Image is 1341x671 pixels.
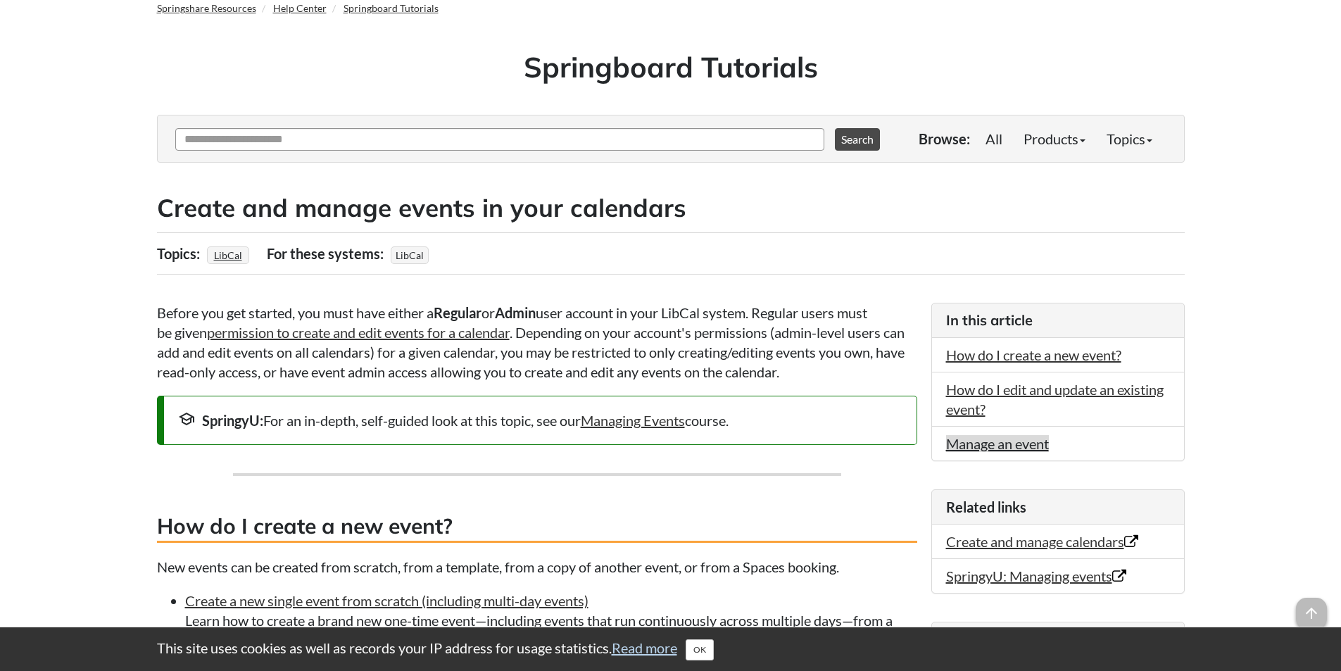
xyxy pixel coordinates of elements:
[178,410,902,430] div: For an in-depth, self-guided look at this topic, see our course.
[157,191,1185,225] h2: Create and manage events in your calendars
[946,533,1138,550] a: Create and manage calendars
[143,638,1199,660] div: This site uses cookies as well as records your IP address for usage statistics.
[1296,599,1327,616] a: arrow_upward
[185,592,588,609] a: Create a new single event from scratch (including multi-day events)
[267,240,387,267] div: For these systems:
[157,240,203,267] div: Topics:
[391,246,429,264] span: LibCal
[975,125,1013,153] a: All
[273,2,327,14] a: Help Center
[178,410,195,427] span: school
[612,639,677,656] a: Read more
[835,128,880,151] button: Search
[212,245,244,265] a: LibCal
[946,435,1049,452] a: Manage an event
[157,511,917,543] h3: How do I create a new event?
[1013,125,1096,153] a: Products
[946,498,1026,515] span: Related links
[185,591,917,650] li: Learn how to create a brand new one-time event—including events that run continuously across mult...
[157,557,917,577] p: New events can be created from scratch, from a template, from a copy of another event, or from a ...
[946,311,1170,330] h3: In this article
[686,639,714,660] button: Close
[344,2,439,14] a: Springboard Tutorials
[581,412,685,429] a: Managing Events
[946,381,1164,418] a: How do I edit and update an existing event?
[946,346,1121,363] a: How do I create a new event?
[495,304,536,321] strong: Admin
[207,324,510,341] a: permission to create and edit events for a calendar
[919,129,970,149] p: Browse:
[168,47,1174,87] h1: Springboard Tutorials
[1096,125,1163,153] a: Topics
[1296,598,1327,629] span: arrow_upward
[202,412,263,429] strong: SpringyU:
[946,567,1126,584] a: SpringyU: Managing events
[157,303,917,382] p: Before you get started, you must have either a or user account in your LibCal system. Regular use...
[157,2,256,14] a: Springshare Resources
[434,304,481,321] strong: Regular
